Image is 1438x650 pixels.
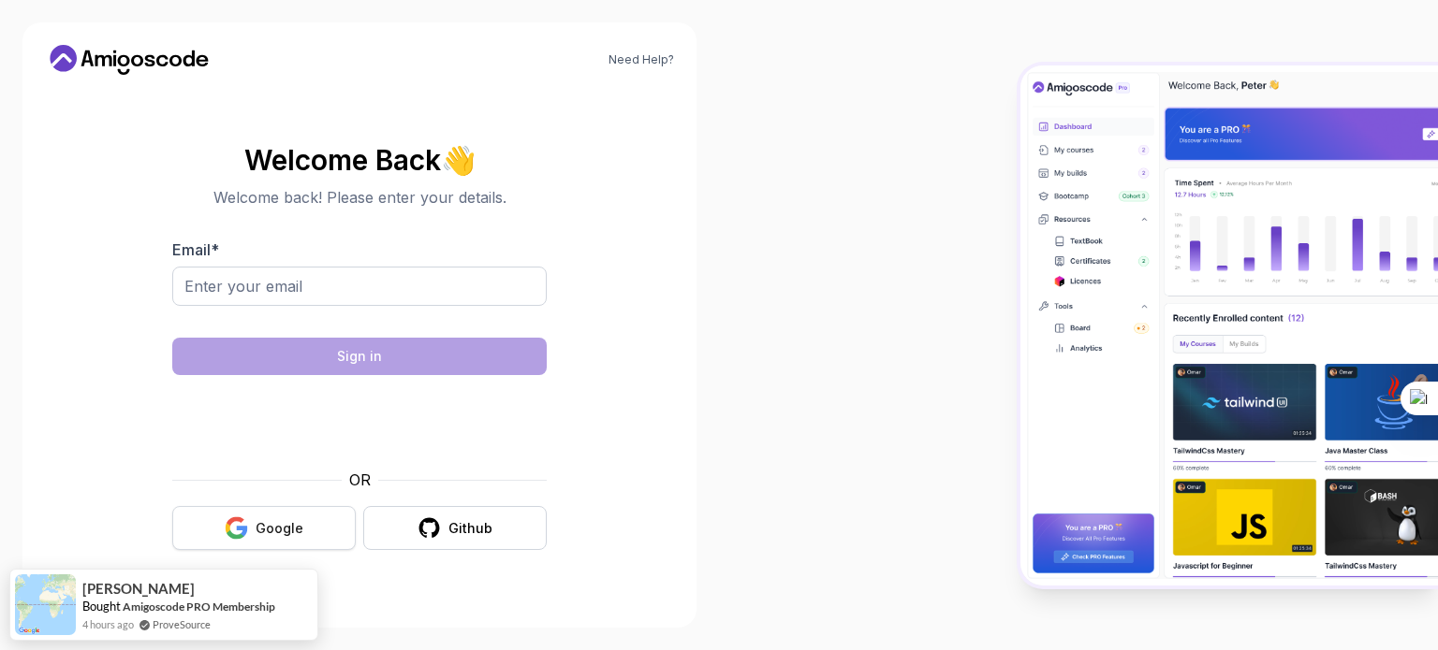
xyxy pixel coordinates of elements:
[363,506,547,550] button: Github
[45,45,213,75] a: Home link
[82,581,195,597] span: [PERSON_NAME]
[448,519,492,538] div: Github
[172,186,547,209] p: Welcome back! Please enter your details.
[172,145,547,175] h2: Welcome Back
[172,338,547,375] button: Sign in
[441,145,476,175] span: 👋
[82,599,121,614] span: Bought
[153,616,211,632] a: ProveSource
[337,347,382,366] div: Sign in
[218,386,501,457] iframe: Widget containing checkbox for hCaptcha security challenge
[123,599,275,614] a: Amigoscode PRO Membership
[256,519,303,538] div: Google
[172,240,219,259] label: Email *
[609,52,674,67] a: Need Help?
[172,506,356,550] button: Google
[1020,65,1438,585] img: Amigoscode Dashboard
[82,616,134,632] span: 4 hours ago
[349,469,371,491] p: OR
[172,267,547,306] input: Enter your email
[15,574,76,635] img: provesource social proof notification image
